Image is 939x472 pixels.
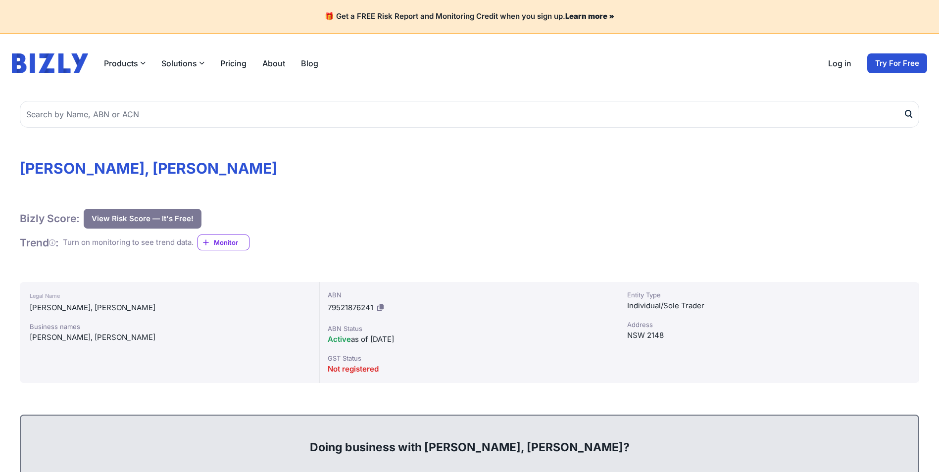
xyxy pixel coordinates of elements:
span: Active [328,334,351,344]
button: Products [104,57,146,69]
div: Address [627,320,911,330]
a: Log in [828,57,851,69]
div: ABN Status [328,324,611,333]
a: Try For Free [867,53,927,73]
span: Monitor [214,237,249,247]
div: ABN [328,290,611,300]
h1: [PERSON_NAME], [PERSON_NAME] [20,159,919,177]
div: Turn on monitoring to see trend data. [63,237,194,248]
div: Entity Type [627,290,911,300]
div: NSW 2148 [627,330,911,341]
div: [PERSON_NAME], [PERSON_NAME] [30,331,309,343]
button: View Risk Score — It's Free! [84,209,201,229]
a: Learn more » [565,11,614,21]
div: as of [DATE] [328,333,611,345]
div: [PERSON_NAME], [PERSON_NAME] [30,302,309,314]
h1: Bizly Score: [20,212,80,225]
a: Blog [301,57,318,69]
div: GST Status [328,353,611,363]
div: Legal Name [30,290,309,302]
a: Pricing [220,57,247,69]
div: Business names [30,322,309,331]
div: Doing business with [PERSON_NAME], [PERSON_NAME]? [31,424,908,455]
h1: Trend : [20,236,59,249]
span: 79521876241 [328,303,373,312]
button: Solutions [161,57,204,69]
span: Not registered [328,364,379,374]
h4: 🎁 Get a FREE Risk Report and Monitoring Credit when you sign up. [12,12,927,21]
a: Monitor [198,235,249,250]
a: About [262,57,285,69]
input: Search by Name, ABN or ACN [20,101,919,128]
div: Individual/Sole Trader [627,300,911,312]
